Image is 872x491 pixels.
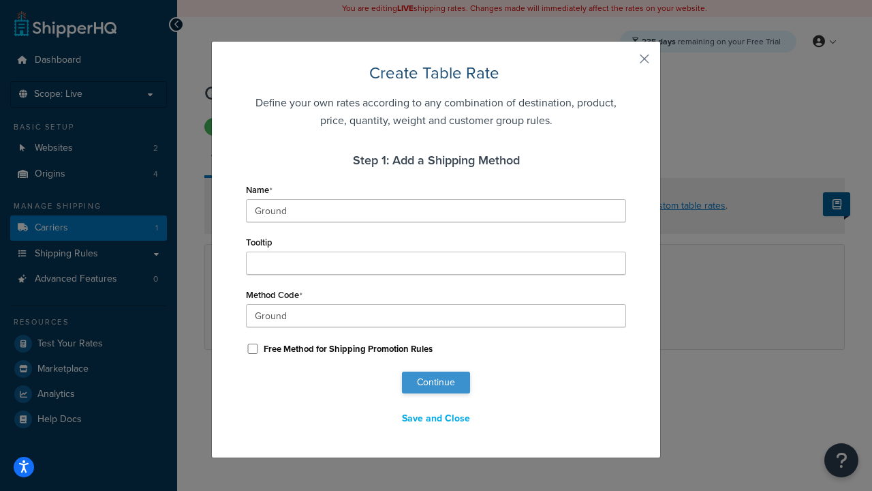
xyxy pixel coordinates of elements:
[246,237,272,248] label: Tooltip
[246,185,272,196] label: Name
[246,62,626,84] h2: Create Table Rate
[246,94,626,130] h5: Define your own rates according to any combination of destination, product, price, quantity, weig...
[393,407,479,430] button: Save and Close
[246,290,302,301] label: Method Code
[246,151,626,170] h4: Step 1: Add a Shipping Method
[402,372,470,393] button: Continue
[264,343,433,355] label: Free Method for Shipping Promotion Rules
